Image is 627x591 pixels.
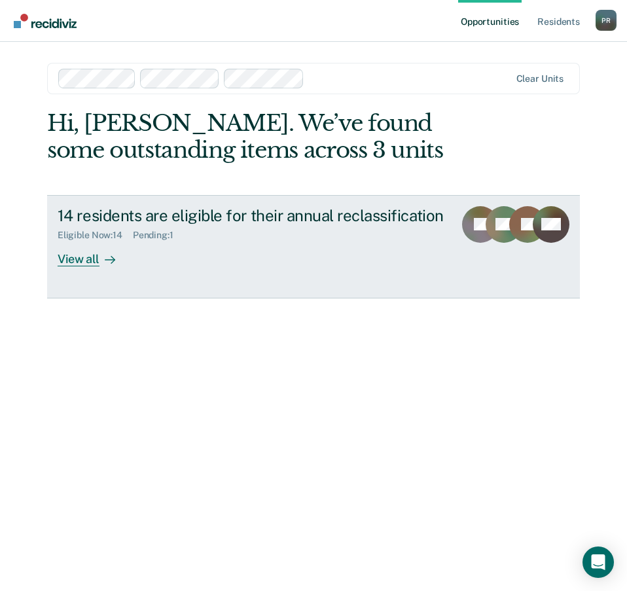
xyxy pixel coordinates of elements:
div: Hi, [PERSON_NAME]. We’ve found some outstanding items across 3 units [47,110,473,164]
div: Open Intercom Messenger [582,546,614,578]
button: Profile dropdown button [596,10,617,31]
img: Recidiviz [14,14,77,28]
div: Clear units [516,73,564,84]
div: View all [58,241,131,266]
div: Eligible Now : 14 [58,230,133,241]
div: P R [596,10,617,31]
div: Pending : 1 [133,230,184,241]
a: 14 residents are eligible for their annual reclassificationEligible Now:14Pending:1View all [47,195,580,298]
div: 14 residents are eligible for their annual reclassification [58,206,444,225]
